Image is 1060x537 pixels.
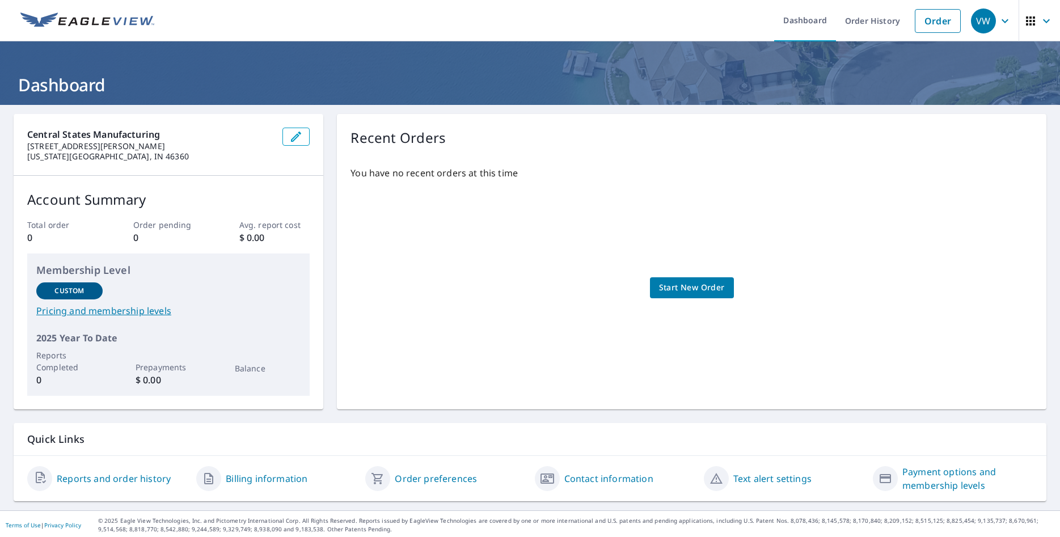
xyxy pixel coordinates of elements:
[27,219,98,231] p: Total order
[564,472,653,485] a: Contact information
[133,219,204,231] p: Order pending
[27,231,98,244] p: 0
[27,432,1033,446] p: Quick Links
[27,128,273,141] p: Central States Manufacturing
[20,12,154,29] img: EV Logo
[239,231,310,244] p: $ 0.00
[133,231,204,244] p: 0
[36,349,103,373] p: Reports Completed
[659,281,725,295] span: Start New Order
[98,517,1054,534] p: © 2025 Eagle View Technologies, Inc. and Pictometry International Corp. All Rights Reserved. Repo...
[6,522,81,528] p: |
[44,521,81,529] a: Privacy Policy
[57,472,171,485] a: Reports and order history
[36,304,301,318] a: Pricing and membership levels
[136,361,202,373] p: Prepayments
[36,373,103,387] p: 0
[27,189,310,210] p: Account Summary
[14,73,1046,96] h1: Dashboard
[36,263,301,278] p: Membership Level
[27,141,273,151] p: [STREET_ADDRESS][PERSON_NAME]
[395,472,477,485] a: Order preferences
[915,9,961,33] a: Order
[235,362,301,374] p: Balance
[136,373,202,387] p: $ 0.00
[350,166,1033,180] p: You have no recent orders at this time
[54,286,84,296] p: Custom
[27,151,273,162] p: [US_STATE][GEOGRAPHIC_DATA], IN 46360
[36,331,301,345] p: 2025 Year To Date
[6,521,41,529] a: Terms of Use
[902,465,1033,492] a: Payment options and membership levels
[226,472,307,485] a: Billing information
[350,128,446,148] p: Recent Orders
[971,9,996,33] div: VW
[650,277,734,298] a: Start New Order
[239,219,310,231] p: Avg. report cost
[733,472,812,485] a: Text alert settings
